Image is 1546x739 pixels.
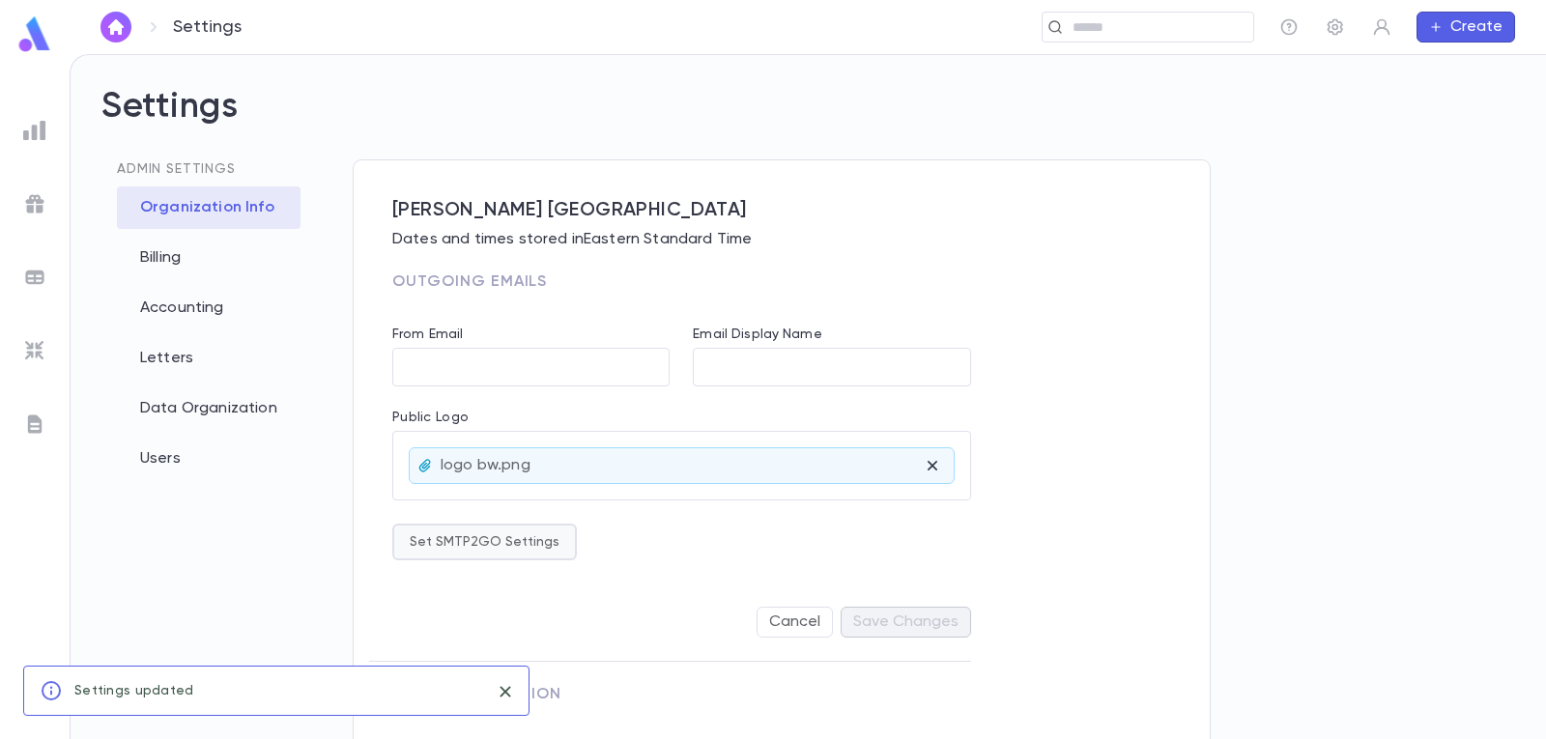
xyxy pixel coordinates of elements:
button: Set SMTP2GO Settings [392,524,577,560]
div: Settings updated [74,672,193,709]
img: logo [15,15,54,53]
p: Dates and times stored in Eastern Standard Time [392,230,1171,249]
div: Data Organization [117,387,301,430]
p: Public Logo [392,410,971,431]
button: Create [1417,12,1515,43]
div: Users [117,438,301,480]
span: Outgoing Emails [392,274,547,290]
span: Admin Settings [117,162,236,176]
div: Letters [117,337,301,380]
p: Settings [173,16,242,38]
button: close [490,676,521,707]
img: home_white.a664292cf8c1dea59945f0da9f25487c.svg [104,19,128,35]
img: batches_grey.339ca447c9d9533ef1741baa751efc33.svg [23,266,46,289]
p: logo bw.png [441,456,530,475]
div: Organization Info [117,186,301,229]
h2: Settings [101,86,1515,159]
label: Email Display Name [693,327,822,342]
span: [PERSON_NAME] [GEOGRAPHIC_DATA] [392,199,1171,222]
div: Accounting [117,287,301,329]
img: reports_grey.c525e4749d1bce6a11f5fe2a8de1b229.svg [23,119,46,142]
img: letters_grey.7941b92b52307dd3b8a917253454ce1c.svg [23,412,46,436]
img: campaigns_grey.99e729a5f7ee94e3726e6486bddda8f1.svg [23,192,46,215]
div: Billing [117,237,301,279]
button: Cancel [757,607,833,638]
img: imports_grey.530a8a0e642e233f2baf0ef88e8c9fcb.svg [23,339,46,362]
label: From Email [392,327,463,342]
